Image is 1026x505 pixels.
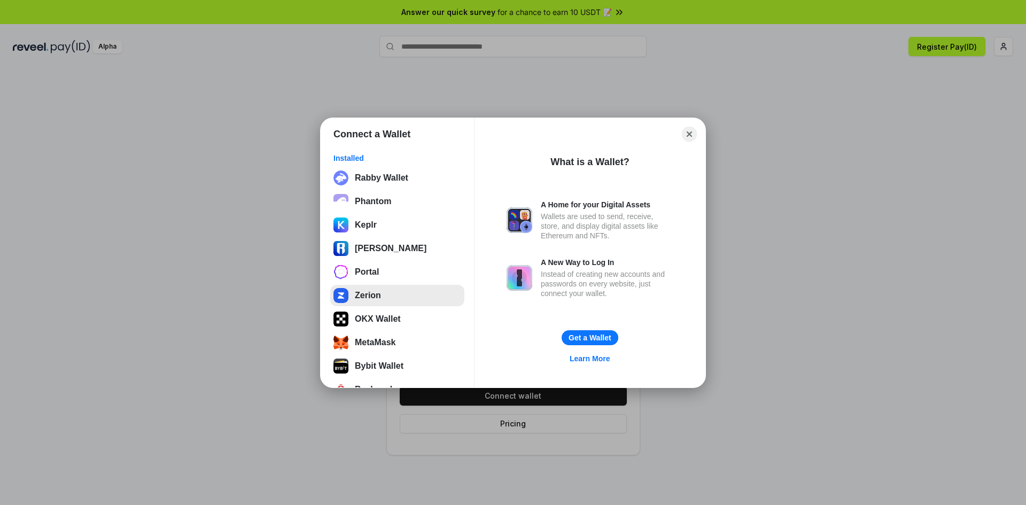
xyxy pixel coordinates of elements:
div: Wallets are used to send, receive, store, and display digital assets like Ethereum and NFTs. [541,212,673,240]
button: Zerion [330,285,464,306]
button: [PERSON_NAME] [330,238,464,259]
div: Bybit Wallet [355,361,403,371]
button: Portal [330,261,464,283]
img: svg+xml;base64,PHN2ZyB3aWR0aD0iMzUiIGhlaWdodD0iMzQiIHZpZXdCb3g9IjAgMCAzNSAzNCIgZmlsbD0ibm9uZSIgeG... [333,335,348,350]
button: OKX Wallet [330,308,464,330]
div: Rabby Wallet [355,173,408,183]
button: MetaMask [330,332,464,353]
img: epq2vO3P5aLWl15yRS7Q49p1fHTx2Sgh99jU3kfXv7cnPATIVQHAx5oQs66JWv3SWEjHOsb3kKgmE5WNBxBId7C8gm8wEgOvz... [333,194,348,209]
button: Close [682,127,697,142]
img: 5VZ71FV6L7PA3gg3tXrdQ+DgLhC+75Wq3no69P3MC0NFQpx2lL04Ql9gHK1bRDjsSBIvScBnDTk1WrlGIZBorIDEYJj+rhdgn... [333,312,348,327]
img: svg+xml,%3Csvg%20xmlns%3D%22http%3A%2F%2Fwww.w3.org%2F2000%2Fsvg%22%20fill%3D%22none%22%20viewBox... [507,265,532,291]
div: What is a Wallet? [550,156,629,168]
img: svg+xml;base64,PHN2ZyB3aWR0aD0iODgiIGhlaWdodD0iODgiIHZpZXdCb3g9IjAgMCA4OCA4OCIgZmlsbD0ibm9uZSIgeG... [333,359,348,374]
div: A Home for your Digital Assets [541,200,673,209]
img: ByMCUfJCc2WaAAAAAElFTkSuQmCC [333,217,348,232]
img: svg+xml,%3Csvg%20xmlns%3D%22http%3A%2F%2Fwww.w3.org%2F2000%2Fsvg%22%20fill%3D%22none%22%20viewBox... [507,207,532,233]
div: OKX Wallet [355,314,401,324]
div: Phantom [355,197,391,206]
button: Backpack [330,379,464,400]
div: Learn More [570,354,610,363]
div: Zerion [355,291,381,300]
button: Get a Wallet [562,330,618,345]
button: Phantom [330,191,464,212]
div: Keplr [355,220,377,230]
div: Instead of creating new accounts and passwords on every website, just connect your wallet. [541,269,673,298]
h1: Connect a Wallet [333,128,410,141]
div: Get a Wallet [569,333,611,343]
button: Rabby Wallet [330,167,464,189]
div: Backpack [355,385,395,394]
div: MetaMask [355,338,395,347]
img: svg+xml,%3Csvg%20xmlns%3D%22http%3A%2F%2Fwww.w3.org%2F2000%2Fsvg%22%20width%3D%22512%22%20height%... [333,288,348,303]
button: Bybit Wallet [330,355,464,377]
img: svg%3E%0A [333,241,348,256]
img: 4BxBxKvl5W07cAAAAASUVORK5CYII= [333,382,348,397]
img: svg+xml;base64,PHN2ZyB3aWR0aD0iMjYiIGhlaWdodD0iMjYiIHZpZXdCb3g9IjAgMCAyNiAyNiIgZmlsbD0ibm9uZSIgeG... [333,265,348,279]
div: Portal [355,267,379,277]
img: svg+xml;base64,PHN2ZyB3aWR0aD0iMzIiIGhlaWdodD0iMzIiIHZpZXdCb3g9IjAgMCAzMiAzMiIgZmlsbD0ibm9uZSIgeG... [333,170,348,185]
button: Keplr [330,214,464,236]
div: A New Way to Log In [541,258,673,267]
div: Installed [333,153,461,163]
div: [PERSON_NAME] [355,244,426,253]
a: Learn More [563,352,616,366]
